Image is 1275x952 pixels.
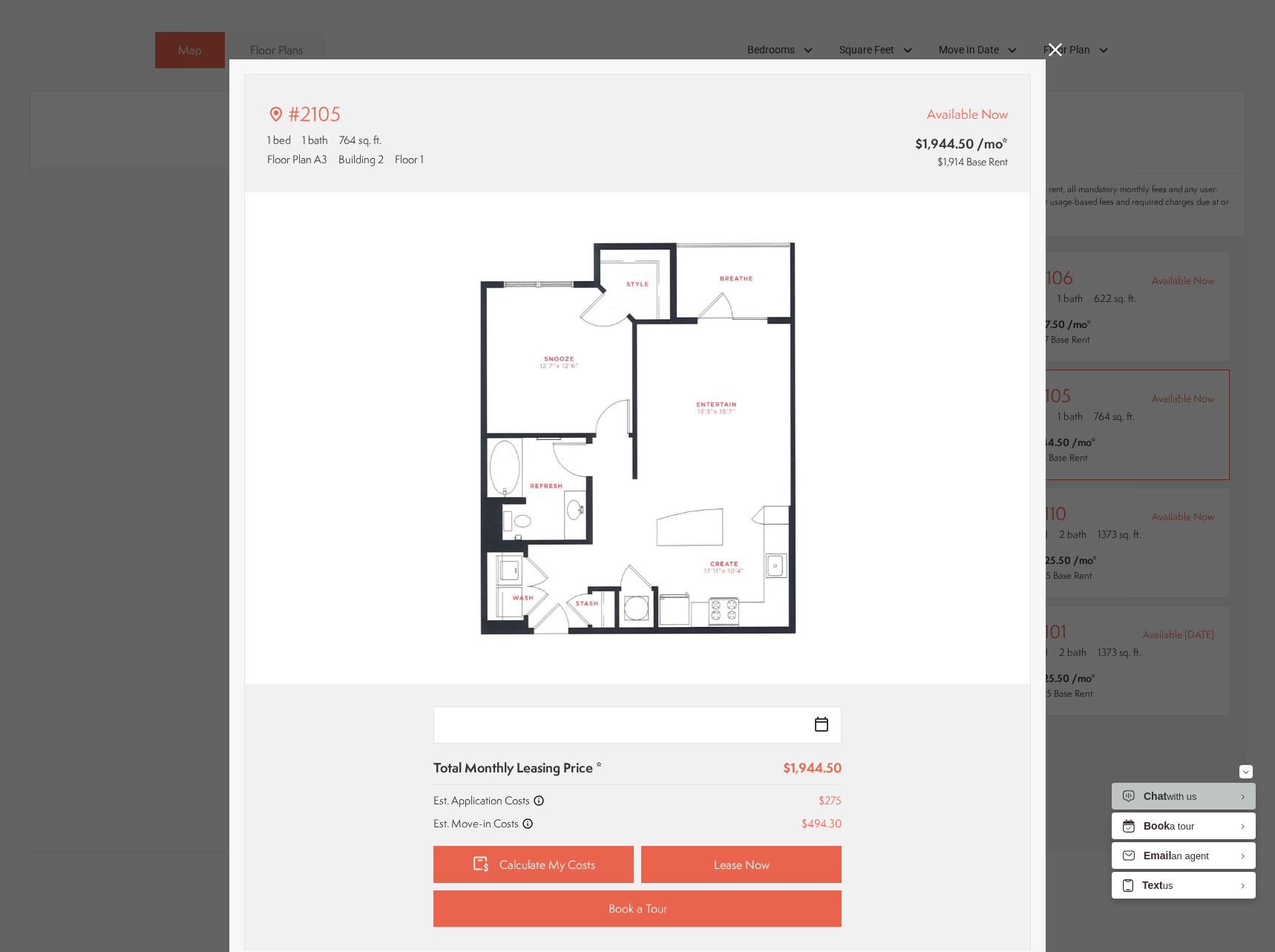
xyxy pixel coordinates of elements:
span: Floor Plan A3 [267,151,327,167]
p: $1,944.50 [783,758,842,777]
span: 1 bed [267,132,291,148]
p: #2105 [288,100,341,128]
a: Lease Now [641,846,842,883]
p: Total Monthly Leasing Price * [433,758,602,777]
img: #2105 - 1 bedroom floor plan layout with 1 bathroom and 764 square feet [245,192,1030,685]
p: Est. Move-in Costs [433,815,534,831]
p: $275 [819,792,842,808]
span: 1 bath [302,132,328,148]
span: 764 sq. ft. [339,132,381,148]
span: Book a Tour [609,900,667,917]
span: Floor 1 [395,151,424,167]
p: $494.30 [802,815,842,831]
span: Building 2 [338,151,384,167]
p: Est. Application Costs [433,792,545,808]
span: Available Now [927,105,1008,123]
a: Book a Tour [433,890,842,927]
span: $1,944.50 /mo* [833,134,1008,153]
span: $1,914 Base Rent [937,154,1008,169]
a: Calculate My Costs [433,846,634,883]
